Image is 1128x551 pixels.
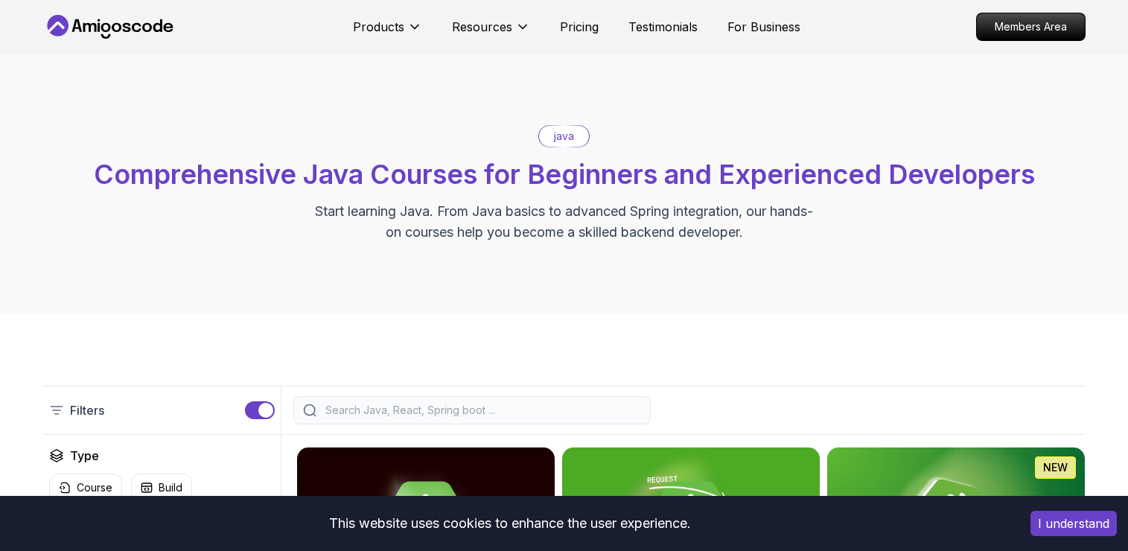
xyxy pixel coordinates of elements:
button: Course [49,474,122,502]
button: Products [353,18,422,48]
button: Build [131,474,192,502]
p: Resources [452,18,512,36]
p: Products [353,18,404,36]
input: Search Java, React, Spring boot ... [322,403,641,418]
button: Resources [452,18,530,48]
p: Course [77,480,112,495]
p: Filters [70,401,104,419]
h2: Type [70,447,99,465]
p: Start learning Java. From Java basics to advanced Spring integration, our hands-on courses help y... [314,201,815,243]
button: Accept cookies [1030,511,1117,536]
p: java [554,129,574,144]
a: For Business [727,18,800,36]
a: Testimonials [628,18,698,36]
span: Comprehensive Java Courses for Beginners and Experienced Developers [94,158,1035,191]
div: This website uses cookies to enhance the user experience. [11,507,1008,540]
p: Members Area [977,13,1085,40]
a: Members Area [976,13,1086,41]
p: NEW [1043,460,1068,475]
p: Build [159,480,182,495]
a: Pricing [560,18,599,36]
